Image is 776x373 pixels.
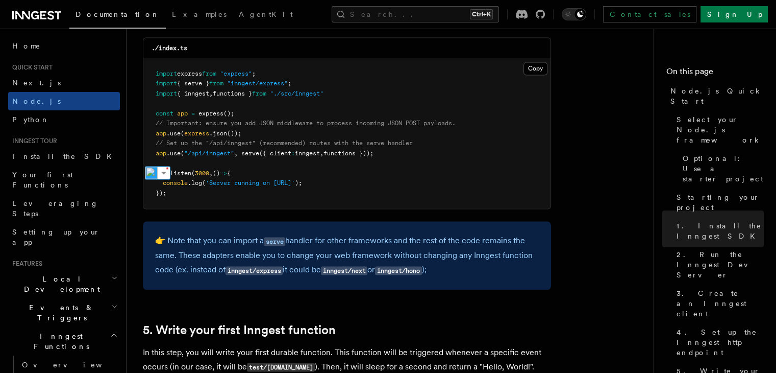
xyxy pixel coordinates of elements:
[156,190,166,197] span: });
[223,110,234,117] span: ();
[252,70,256,77] span: ;
[177,90,209,97] span: { inngest
[181,150,184,157] span: (
[12,171,73,189] span: Your first Functions
[227,130,241,137] span: ());
[22,361,127,369] span: Overview
[8,274,111,294] span: Local Development
[8,37,120,55] a: Home
[677,192,764,213] span: Starting your project
[295,150,320,157] span: inngest
[166,170,191,177] span: .listen
[209,90,213,97] span: ,
[323,150,373,157] span: functions }));
[226,266,283,275] code: inngest/express
[375,266,421,275] code: inngest/hono
[672,284,764,323] a: 3. Create an Inngest client
[12,152,118,160] span: Install the SDK
[8,223,120,251] a: Setting up your app
[156,80,177,87] span: import
[321,266,367,275] code: inngest/next
[156,130,166,137] span: app
[156,150,166,157] span: app
[677,288,764,319] span: 3. Create an Inngest client
[295,179,302,186] span: );
[8,74,120,92] a: Next.js
[320,150,323,157] span: ,
[8,260,42,268] span: Features
[233,3,299,28] a: AgentKit
[184,130,209,137] span: express
[191,110,195,117] span: =
[562,8,586,20] button: Toggle dark mode
[156,90,177,97] span: import
[163,179,188,186] span: console
[679,149,764,188] a: Optional: Use a starter project
[523,62,547,75] button: Copy
[206,179,295,186] span: 'Server running on [URL]'
[198,110,223,117] span: express
[155,234,539,277] p: 👉 Note that you can import a handler for other frameworks and the rest of the code remains the sa...
[195,170,209,177] span: 3000
[288,80,291,87] span: ;
[209,130,227,137] span: .json
[677,249,764,280] span: 2. Run the Inngest Dev Server
[239,10,293,18] span: AgentKit
[166,150,181,157] span: .use
[8,331,110,352] span: Inngest Functions
[8,302,111,323] span: Events & Triggers
[666,65,764,82] h4: On this page
[209,170,213,177] span: ,
[470,9,493,19] kbd: Ctrl+K
[8,63,53,72] span: Quick start
[220,170,227,177] span: =>
[8,194,120,223] a: Leveraging Steps
[177,70,202,77] span: express
[209,80,223,87] span: from
[12,97,61,105] span: Node.js
[666,82,764,110] a: Node.js Quick Start
[8,270,120,298] button: Local Development
[672,110,764,149] a: Select your Node.js framework
[603,6,696,22] a: Contact sales
[672,323,764,362] a: 4. Set up the Inngest http endpoint
[213,170,220,177] span: ()
[156,139,413,147] span: // Set up the "/api/inngest" (recommended) routes with the serve handler
[202,179,206,186] span: (
[152,44,187,52] code: ./index.ts
[166,3,233,28] a: Examples
[332,6,499,22] button: Search...Ctrl+K
[8,327,120,356] button: Inngest Functions
[8,137,57,145] span: Inngest tour
[227,170,231,177] span: {
[252,90,266,97] span: from
[191,170,195,177] span: (
[143,322,336,337] a: 5. Write your first Inngest function
[166,130,181,137] span: .use
[12,199,98,218] span: Leveraging Steps
[8,147,120,166] a: Install the SDK
[670,86,764,106] span: Node.js Quick Start
[8,110,120,129] a: Python
[291,150,295,157] span: :
[184,150,234,157] span: "/api/inngest"
[241,150,259,157] span: serve
[202,70,216,77] span: from
[220,70,252,77] span: "express"
[234,150,238,157] span: ,
[12,41,41,51] span: Home
[259,150,291,157] span: ({ client
[177,110,188,117] span: app
[677,221,764,241] span: 1. Install the Inngest SDK
[76,10,160,18] span: Documentation
[8,298,120,327] button: Events & Triggers
[683,153,764,184] span: Optional: Use a starter project
[8,92,120,110] a: Node.js
[188,179,202,186] span: .log
[672,245,764,284] a: 2. Run the Inngest Dev Server
[177,80,209,87] span: { serve }
[677,327,764,358] span: 4. Set up the Inngest http endpoint
[181,130,184,137] span: (
[172,10,227,18] span: Examples
[213,90,252,97] span: functions }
